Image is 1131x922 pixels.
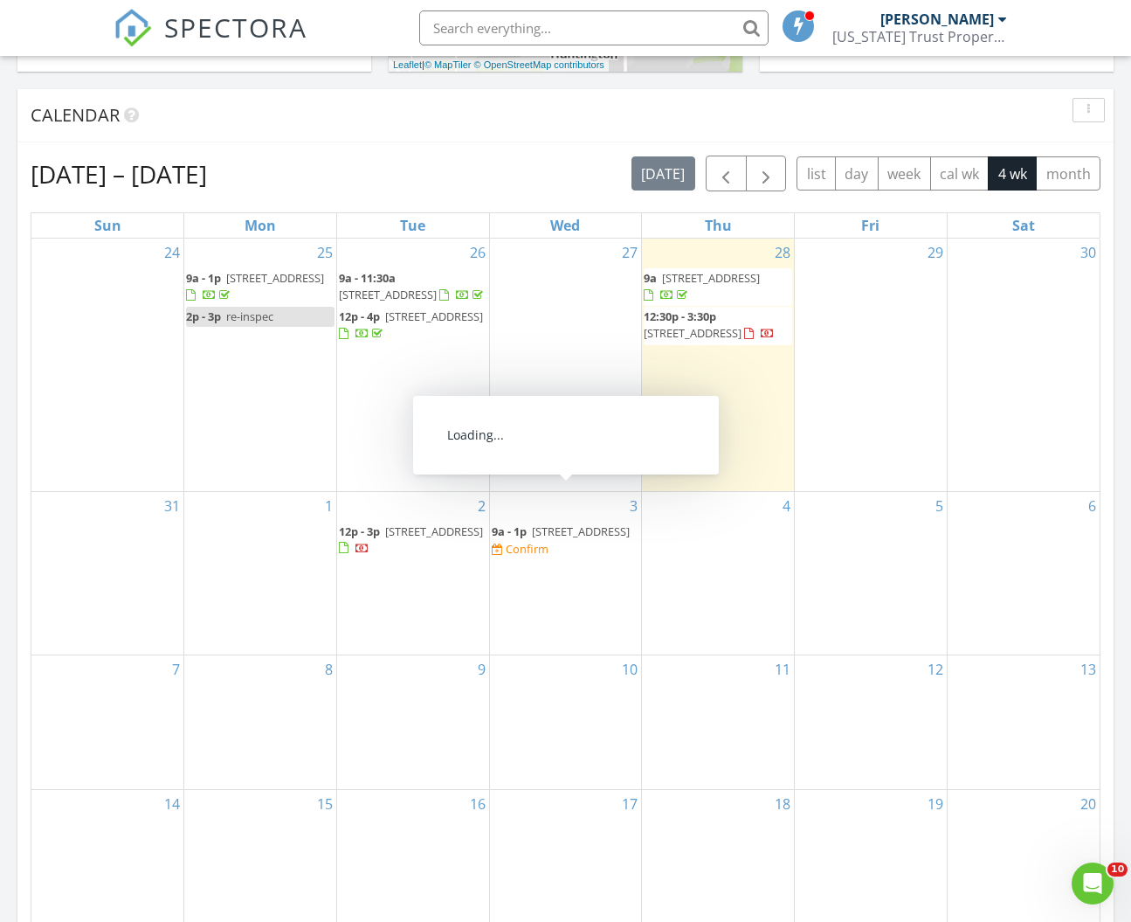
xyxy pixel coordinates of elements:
[930,156,990,191] button: cal wk
[947,491,1100,655] td: Go to September 6, 2025
[644,270,760,302] a: 9a [STREET_ADDRESS]
[644,325,741,341] span: [STREET_ADDRESS]
[492,522,640,559] a: 9a - 1p [STREET_ADDRESS] Confirm
[226,308,273,324] span: re-inspec
[31,491,184,655] td: Go to August 31, 2025
[988,156,1037,191] button: 4 wk
[489,491,642,655] td: Go to September 3, 2025
[1009,213,1038,238] a: Saturday
[1107,863,1128,877] span: 10
[506,542,548,556] div: Confirm
[184,655,337,789] td: Go to September 8, 2025
[662,270,760,286] span: [STREET_ADDRESS]
[492,523,527,539] span: 9a - 1p
[385,308,483,324] span: [STREET_ADDRESS]
[795,491,948,655] td: Go to September 5, 2025
[321,655,336,683] a: Go to September 8, 2025
[186,268,334,306] a: 9a - 1p [STREET_ADDRESS]
[161,492,183,520] a: Go to August 31, 2025
[924,655,947,683] a: Go to September 12, 2025
[835,156,879,191] button: day
[644,307,792,344] a: 12:30p - 3:30p [STREET_ADDRESS]
[880,10,994,28] div: [PERSON_NAME]
[644,268,792,306] a: 9a [STREET_ADDRESS]
[339,307,487,344] a: 12p - 4p [STREET_ADDRESS]
[114,9,152,47] img: The Best Home Inspection Software - Spectora
[642,239,795,491] td: Go to August 28, 2025
[339,523,483,556] a: 12p - 3p [STREET_ADDRESS]
[385,523,483,539] span: [STREET_ADDRESS]
[419,10,769,45] input: Search everything...
[241,213,279,238] a: Monday
[618,239,641,267] a: Go to August 27, 2025
[1072,863,1114,905] iframe: Intercom live chat
[746,156,787,191] button: Next
[339,523,380,539] span: 12p - 3p
[169,655,183,683] a: Go to September 7, 2025
[771,790,794,818] a: Go to September 18, 2025
[424,59,472,70] a: © MapTiler
[339,270,396,286] span: 9a - 11:30a
[947,655,1100,789] td: Go to September 13, 2025
[466,239,489,267] a: Go to August 26, 2025
[31,239,184,491] td: Go to August 24, 2025
[631,156,695,191] button: [DATE]
[314,790,336,818] a: Go to September 15, 2025
[321,492,336,520] a: Go to September 1, 2025
[474,655,489,683] a: Go to September 9, 2025
[336,239,489,491] td: Go to August 26, 2025
[1077,655,1100,683] a: Go to September 13, 2025
[492,523,630,539] a: 9a - 1p [STREET_ADDRESS]
[466,790,489,818] a: Go to September 16, 2025
[186,270,221,286] span: 9a - 1p
[489,655,642,789] td: Go to September 10, 2025
[226,270,324,286] span: [STREET_ADDRESS]
[339,268,487,306] a: 9a - 11:30a [STREET_ADDRESS]
[947,239,1100,491] td: Go to August 30, 2025
[547,213,583,238] a: Wednesday
[832,28,1007,45] div: Florida Trust Property Inspections
[339,270,486,302] a: 9a - 11:30a [STREET_ADDRESS]
[91,213,125,238] a: Sunday
[186,308,221,324] span: 2p - 3p
[644,308,716,324] span: 12:30p - 3:30p
[339,308,483,341] a: 12p - 4p [STREET_ADDRESS]
[314,239,336,267] a: Go to August 25, 2025
[339,287,437,302] span: [STREET_ADDRESS]
[701,213,735,238] a: Thursday
[795,655,948,789] td: Go to September 12, 2025
[492,541,548,558] a: Confirm
[339,522,487,559] a: 12p - 3p [STREET_ADDRESS]
[642,491,795,655] td: Go to September 4, 2025
[618,655,641,683] a: Go to September 10, 2025
[393,59,422,70] a: Leaflet
[644,308,775,341] a: 12:30p - 3:30p [STREET_ADDRESS]
[1036,156,1100,191] button: month
[184,491,337,655] td: Go to September 1, 2025
[797,156,836,191] button: list
[1085,492,1100,520] a: Go to September 6, 2025
[706,156,747,191] button: Previous
[532,523,630,539] span: [STREET_ADDRESS]
[184,239,337,491] td: Go to August 25, 2025
[1077,239,1100,267] a: Go to August 30, 2025
[31,103,120,127] span: Calendar
[795,239,948,491] td: Go to August 29, 2025
[336,491,489,655] td: Go to September 2, 2025
[474,492,489,520] a: Go to September 2, 2025
[161,790,183,818] a: Go to September 14, 2025
[161,239,183,267] a: Go to August 24, 2025
[1077,790,1100,818] a: Go to September 20, 2025
[114,24,307,60] a: SPECTORA
[924,790,947,818] a: Go to September 19, 2025
[642,655,795,789] td: Go to September 11, 2025
[186,270,324,302] a: 9a - 1p [STREET_ADDRESS]
[31,655,184,789] td: Go to September 7, 2025
[164,9,307,45] span: SPECTORA
[878,156,931,191] button: week
[339,308,380,324] span: 12p - 4p
[932,492,947,520] a: Go to September 5, 2025
[336,655,489,789] td: Go to September 9, 2025
[644,270,657,286] span: 9a
[626,492,641,520] a: Go to September 3, 2025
